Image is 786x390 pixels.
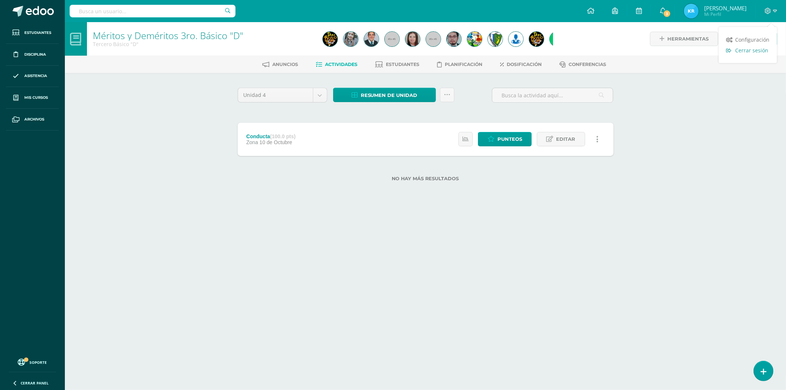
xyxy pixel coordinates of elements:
span: [PERSON_NAME] [704,4,747,12]
span: 3 [663,10,671,18]
a: Mis cursos [6,87,59,109]
a: Soporte [9,357,56,367]
span: Punteos [497,132,522,146]
span: Resumen de unidad [361,88,418,102]
input: Busca un usuario... [70,5,235,17]
input: Busca la actividad aquí... [492,88,613,102]
span: Estudiantes [24,30,51,36]
span: Dosificación [507,62,542,67]
a: Disciplina [6,44,59,66]
span: Actividades [325,62,357,67]
span: Conferencias [569,62,606,67]
a: Actividades [316,59,357,70]
span: Unidad 4 [244,88,307,102]
img: 09cda7a8f8a612387b01df24d4d5f603.png [488,32,503,46]
span: Planificación [445,62,482,67]
span: 10 de Octubre [259,139,292,145]
a: Dosificación [500,59,542,70]
span: Soporte [30,360,47,365]
span: Disciplina [24,52,46,58]
a: Archivos [6,109,59,130]
a: Unidad 4 [238,88,327,102]
img: da59f6ea21f93948affb263ca1346426.png [509,32,523,46]
span: Cerrar sesión [736,47,769,54]
span: Anuncios [272,62,298,67]
img: 852c373e651f39172791dbf6cd0291a6.png [467,32,482,46]
a: Méritos y Deméritos 3ro. Básico "D" [93,29,243,42]
span: Editar [556,132,576,146]
a: Estudiantes [375,59,419,70]
div: Tercero Básico 'D' [93,41,314,48]
span: Archivos [24,116,44,122]
img: 51daec255f9cabefddb2cff9a8f95120.png [529,32,544,46]
span: Herramientas [667,32,709,46]
span: Cerrar panel [21,380,49,386]
a: Configuración [719,34,777,45]
span: Mi Perfil [704,11,747,17]
img: a65f7309e6ece7894f4d6d22d62da79f.png [550,32,565,46]
img: e03ec1ec303510e8e6f60bf4728ca3bf.png [405,32,420,46]
a: Planificación [437,59,482,70]
a: Conferencias [559,59,606,70]
span: Zona [246,139,258,145]
h1: Méritos y Deméritos 3ro. Básico "D" [93,30,314,41]
span: Estudiantes [386,62,419,67]
img: c79a8ee83a32926c67f9bb364e6b58c4.png [447,32,461,46]
img: e848a06d305063da6e408c2e705eb510.png [323,32,338,46]
img: be13f67023aa944e3e6963fba8af65d1.png [684,4,699,18]
div: Conducta [246,133,296,139]
a: Asistencia [6,66,59,87]
img: 45x45 [385,32,399,46]
span: Configuración [736,36,770,43]
img: a9976b1cad2e56b1ca6362e8fabb9e16.png [364,32,379,46]
a: Resumen de unidad [333,88,436,102]
label: No hay más resultados [238,176,614,181]
a: Estudiantes [6,22,59,44]
img: 93a01b851a22af7099796f9ee7ca9c46.png [343,32,358,46]
a: Anuncios [262,59,298,70]
span: Mis cursos [24,95,48,101]
a: Punteos [478,132,532,146]
img: 45x45 [426,32,441,46]
a: Herramientas [650,32,718,46]
strong: (100.0 pts) [270,133,296,139]
a: Cerrar sesión [719,45,777,56]
span: Asistencia [24,73,47,79]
